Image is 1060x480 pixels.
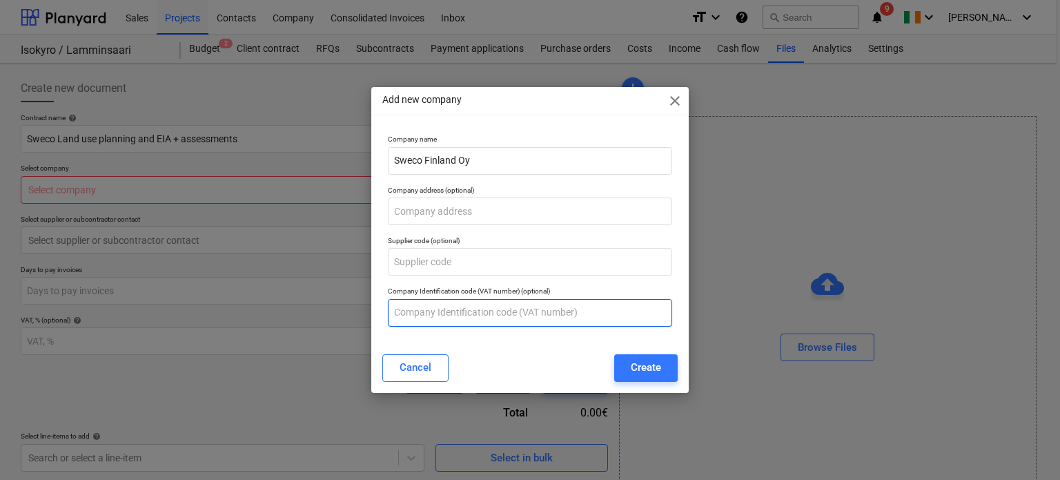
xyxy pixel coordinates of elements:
[388,198,673,225] input: Company address
[388,147,673,175] input: Company name
[388,186,673,198] p: Company address (optional)
[382,93,462,107] p: Add new company
[614,354,678,382] button: Create
[400,358,431,376] div: Cancel
[388,287,673,298] p: Company Identification code (VAT number) (optional)
[388,248,673,276] input: Supplier code
[382,354,449,382] button: Cancel
[631,358,661,376] div: Create
[388,299,673,327] input: Company Identification code (VAT number)
[388,135,673,146] p: Company name
[388,236,673,248] p: Supplier code (optional)
[667,93,683,109] span: close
